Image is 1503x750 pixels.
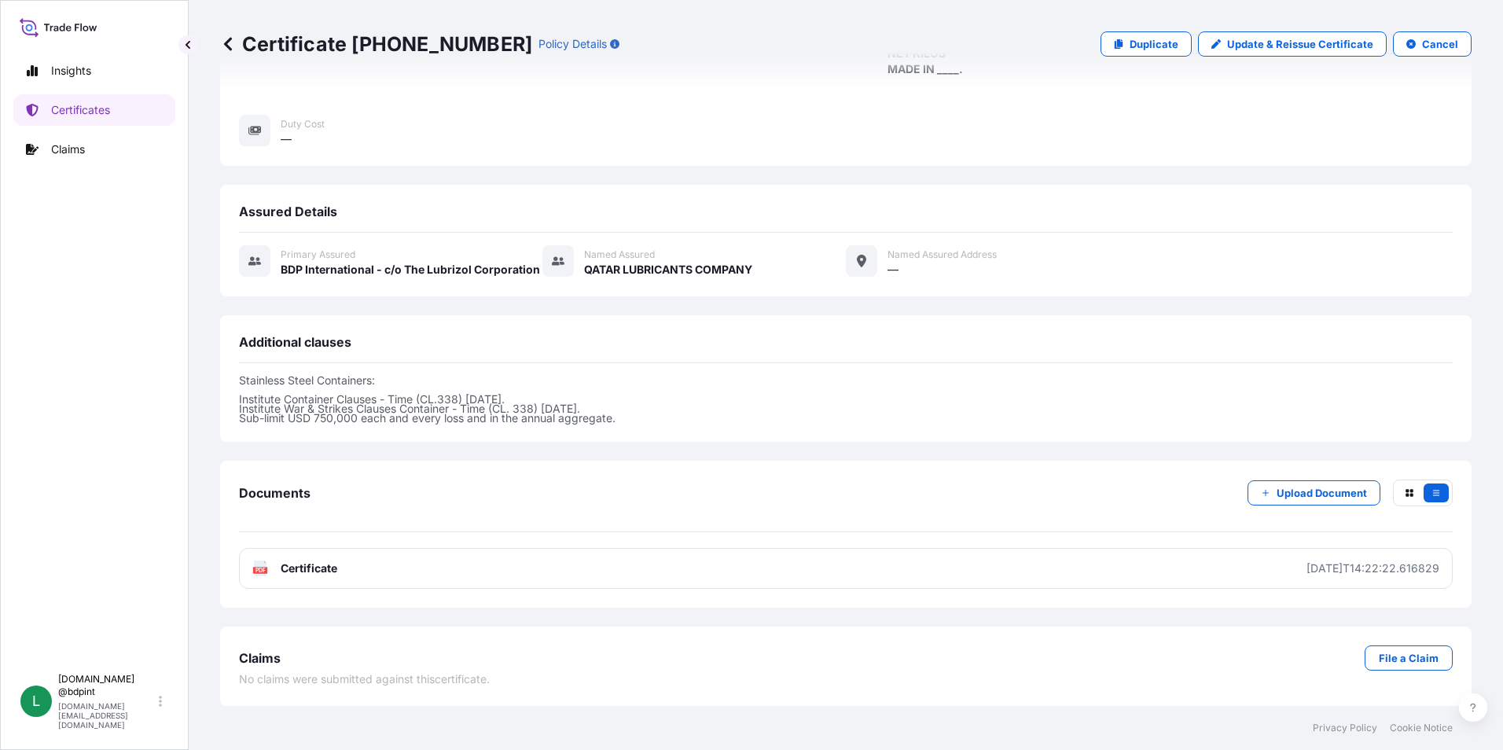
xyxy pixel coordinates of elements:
[538,36,607,52] p: Policy Details
[239,334,351,350] span: Additional clauses
[239,376,1453,423] p: Stainless Steel Containers: Institute Container Clauses - Time (CL.338) [DATE]. Institute War & S...
[239,485,311,501] span: Documents
[1313,722,1377,734] a: Privacy Policy
[32,693,40,709] span: L
[51,63,91,79] p: Insights
[58,673,156,698] p: [DOMAIN_NAME] @bdpint
[1393,31,1472,57] button: Cancel
[13,134,175,165] a: Claims
[13,55,175,86] a: Insights
[281,248,355,261] span: Primary assured
[1422,36,1458,52] p: Cancel
[1198,31,1387,57] a: Update & Reissue Certificate
[239,548,1453,589] a: PDFCertificate[DATE]T14:22:22.616829
[1379,650,1439,666] p: File a Claim
[51,102,110,118] p: Certificates
[281,262,540,278] span: BDP International - c/o The Lubrizol Corporation
[58,701,156,730] p: [DOMAIN_NAME][EMAIL_ADDRESS][DOMAIN_NAME]
[1130,36,1178,52] p: Duplicate
[1277,485,1367,501] p: Upload Document
[584,262,752,278] span: QATAR LUBRICANTS COMPANY
[239,204,337,219] span: Assured Details
[255,568,266,573] text: PDF
[1365,645,1453,671] a: File a Claim
[1227,36,1373,52] p: Update & Reissue Certificate
[584,248,655,261] span: Named Assured
[1306,561,1439,576] div: [DATE]T14:22:22.616829
[281,561,337,576] span: Certificate
[239,671,490,687] span: No claims were submitted against this certificate .
[281,118,325,131] span: Duty Cost
[13,94,175,126] a: Certificates
[887,248,997,261] span: Named Assured Address
[220,31,532,57] p: Certificate [PHONE_NUMBER]
[239,650,281,666] span: Claims
[1248,480,1380,506] button: Upload Document
[1101,31,1192,57] a: Duplicate
[887,262,898,278] span: —
[51,142,85,157] p: Claims
[281,131,292,147] span: —
[1390,722,1453,734] a: Cookie Notice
